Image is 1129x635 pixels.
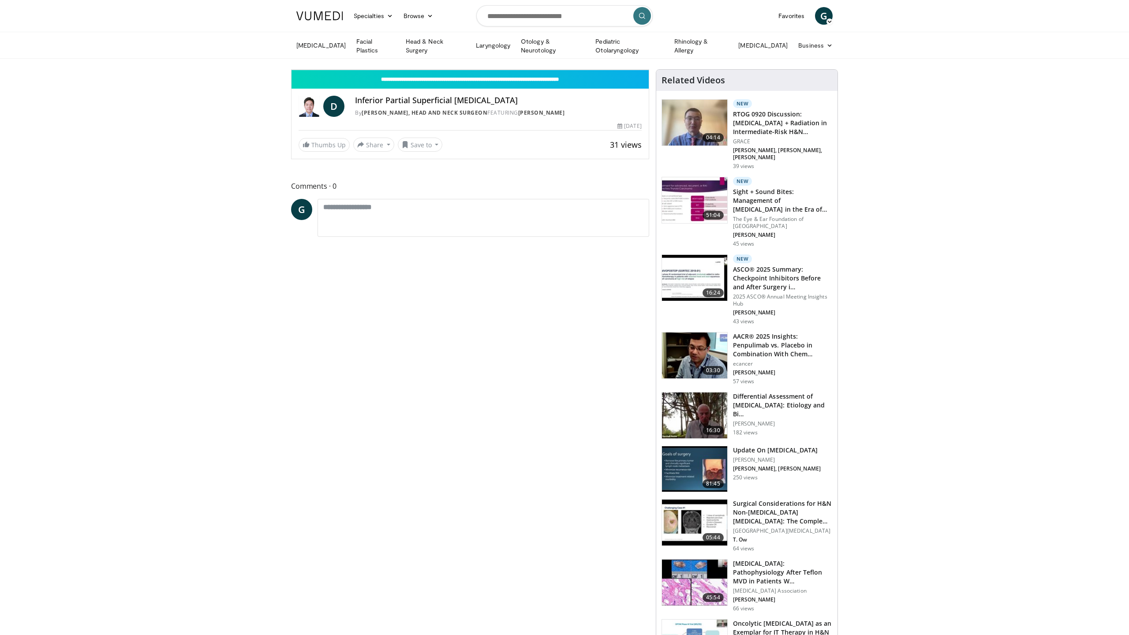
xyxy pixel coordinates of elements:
[662,255,727,301] img: a81f5811-1ccf-4ee7-8ec2-23477a0c750b.150x105_q85_crop-smart_upscale.jpg
[733,37,793,54] a: [MEDICAL_DATA]
[516,37,590,55] a: Otology & Neurotology
[733,456,821,463] p: [PERSON_NAME]
[773,7,810,25] a: Favorites
[291,199,312,220] a: G
[662,75,725,86] h4: Related Videos
[733,596,832,603] p: [PERSON_NAME]
[476,5,653,26] input: Search topics, interventions
[733,499,832,526] h3: Surgical Considerations for H&N Non-[MEDICAL_DATA] [MEDICAL_DATA]: The Comple…
[733,605,755,612] p: 66 views
[291,37,351,54] a: [MEDICAL_DATA]
[733,99,752,108] p: New
[793,37,838,54] a: Business
[733,527,832,534] p: [GEOGRAPHIC_DATA][MEDICAL_DATA]
[662,560,727,605] img: c6176feb-f2c0-4545-bce0-d02e49c292e7.150x105_q85_crop-smart_upscale.jpg
[323,96,344,117] a: D
[733,216,832,230] p: The Eye & Ear Foundation of [GEOGRAPHIC_DATA]
[398,7,439,25] a: Browse
[662,177,727,223] img: 8bea4cff-b600-4be7-82a7-01e969b6860e.150x105_q85_crop-smart_upscale.jpg
[733,163,755,170] p: 39 views
[518,109,565,116] a: [PERSON_NAME]
[733,318,755,325] p: 43 views
[398,138,443,152] button: Save to
[355,96,642,105] h4: Inferior Partial Superficial [MEDICAL_DATA]
[291,180,649,192] span: Comments 0
[703,593,724,602] span: 45:54
[669,37,733,55] a: Rhinology & Allergy
[471,37,516,54] a: Laryngology
[733,147,832,161] p: [PERSON_NAME], [PERSON_NAME], [PERSON_NAME]
[703,211,724,220] span: 51:04
[703,479,724,488] span: 81:45
[703,366,724,375] span: 03:30
[733,187,832,214] h3: Sight + Sound Bites: Management of [MEDICAL_DATA] in the Era of Targ…
[733,254,752,263] p: New
[733,378,755,385] p: 57 views
[733,138,832,145] p: GRACE
[703,288,724,297] span: 16:24
[733,369,832,376] p: [PERSON_NAME]
[703,133,724,142] span: 04:14
[733,587,832,594] p: [MEDICAL_DATA] Association
[733,446,821,455] h3: Update On [MEDICAL_DATA]
[662,392,832,439] a: 16:30 Differential Assessment of [MEDICAL_DATA]: Etiology and Bi… [PERSON_NAME] 182 views
[703,426,724,435] span: 16:30
[662,500,727,545] img: 82714715-a3aa-42ce-af98-38747eed207f.150x105_q85_crop-smart_upscale.jpg
[733,110,832,136] h3: RTOG 0920 Discussion: [MEDICAL_DATA] + Radiation in Intermediate-Risk H&N…
[662,499,832,552] a: 05:44 Surgical Considerations for H&N Non-[MEDICAL_DATA] [MEDICAL_DATA]: The Comple… [GEOGRAPHIC_...
[662,332,727,378] img: 0cd214e7-10e2-4d72-8223-7ca856d9ea11.150x105_q85_crop-smart_upscale.jpg
[662,446,727,492] img: c4d4f1e8-1a91-48dd-b29b-c6f9f264f186.150x105_q85_crop-smart_upscale.jpg
[733,545,755,552] p: 64 views
[662,254,832,325] a: 16:24 New ASCO® 2025 Summary: Checkpoint Inhibitors Before and After Surgery i… 2025 ASCO® Annual...
[617,122,641,130] div: [DATE]
[733,232,832,239] p: [PERSON_NAME]
[733,465,821,472] p: [PERSON_NAME], [PERSON_NAME]
[296,11,343,20] img: VuMedi Logo
[662,177,832,247] a: 51:04 New Sight + Sound Bites: Management of [MEDICAL_DATA] in the Era of Targ… The Eye & Ear Fou...
[362,109,487,116] a: [PERSON_NAME], Head and Neck Surgeon
[733,392,832,418] h3: Differential Assessment of [MEDICAL_DATA]: Etiology and Bi…
[733,429,758,436] p: 182 views
[733,265,832,291] h3: ASCO® 2025 Summary: Checkpoint Inhibitors Before and After Surgery i…
[662,100,727,146] img: 006fd91f-89fb-445a-a939-ffe898e241ab.150x105_q85_crop-smart_upscale.jpg
[733,309,832,316] p: [PERSON_NAME]
[662,446,832,493] a: 81:45 Update On [MEDICAL_DATA] [PERSON_NAME] [PERSON_NAME], [PERSON_NAME] 250 views
[662,392,727,438] img: c7e819ff-48c9-49a6-a69c-50f8395a8fcb.150x105_q85_crop-smart_upscale.jpg
[610,139,642,150] span: 31 views
[662,332,832,385] a: 03:30 AACR® 2025 Insights: Penpulimab vs. Placebo in Combination With Chem… ecancer [PERSON_NAME]...
[733,360,832,367] p: ecancer
[662,559,832,612] a: 45:54 [MEDICAL_DATA]: Pathophysiology After Teflon MVD in Patients W… [MEDICAL_DATA] Association ...
[299,96,320,117] img: Doh Young Lee, Head and Neck Surgeon
[400,37,471,55] a: Head & Neck Surgery
[733,240,755,247] p: 45 views
[353,138,394,152] button: Share
[733,332,832,359] h3: AACR® 2025 Insights: Penpulimab vs. Placebo in Combination With Chem…
[662,99,832,170] a: 04:14 New RTOG 0920 Discussion: [MEDICAL_DATA] + Radiation in Intermediate-Risk H&N… GRACE [PERSO...
[703,533,724,542] span: 05:44
[351,37,400,55] a: Facial Plastics
[590,37,669,55] a: Pediatric Otolaryngology
[733,559,832,586] h3: [MEDICAL_DATA]: Pathophysiology After Teflon MVD in Patients W…
[733,536,832,543] p: T. Ow
[733,177,752,186] p: New
[733,420,832,427] p: [PERSON_NAME]
[733,293,832,307] p: 2025 ASCO® Annual Meeting Insights Hub
[355,109,642,117] div: By FEATURING
[733,474,758,481] p: 250 views
[299,138,350,152] a: Thumbs Up
[815,7,833,25] a: G
[348,7,398,25] a: Specialties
